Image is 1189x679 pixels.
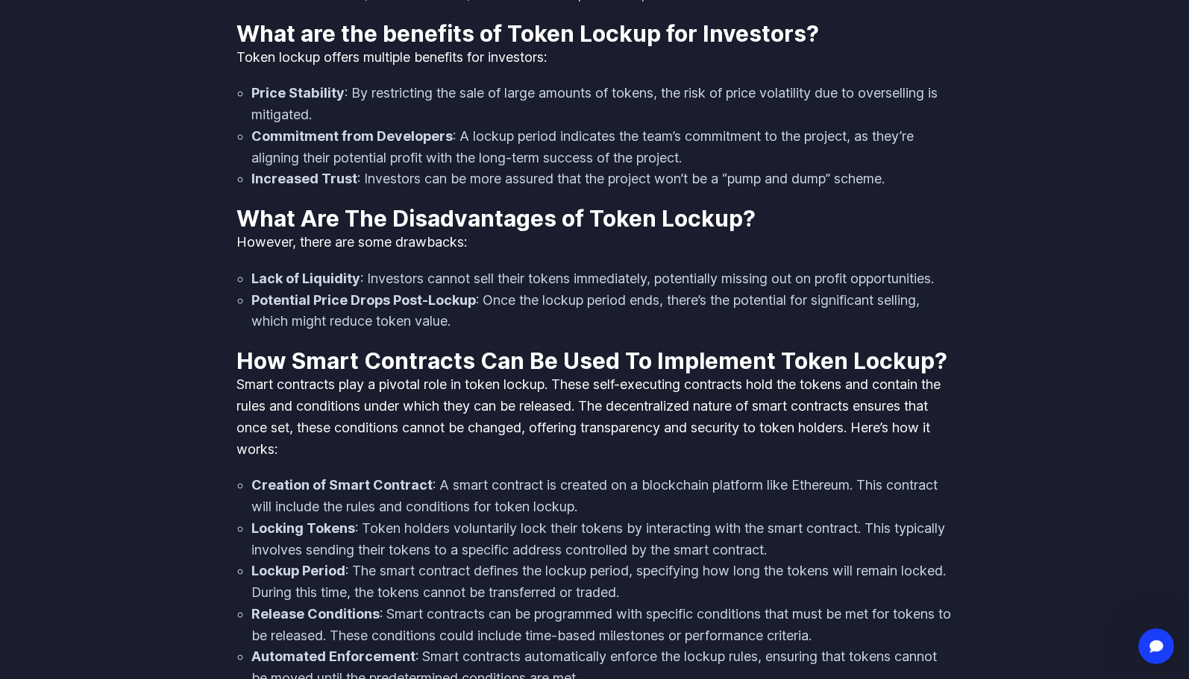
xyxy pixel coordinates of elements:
li: : Smart contracts can be programmed with specific conditions that must be met for tokens to be re... [251,604,953,647]
strong: Increased Trust [251,171,357,186]
strong: What Are The Disadvantages of Token Lockup? [236,205,756,232]
p: Token lockup offers multiple benefits for investors: [236,47,953,69]
strong: Price Stability [251,85,345,101]
li: : Once the lockup period ends, there’s the potential for significant selling, which might reduce ... [251,290,953,333]
strong: Release Conditions [251,606,380,622]
strong: Automated Enforcement [251,648,415,664]
p: Smart contracts play a pivotal role in token lockup. These self-executing contracts hold the toke... [236,374,953,460]
strong: Locking Tokens [251,520,355,536]
li: : Token holders voluntarily lock their tokens by interacting with the smart contract. This typica... [251,518,953,561]
strong: What are the benefits of Token Lockup for Investors? [236,20,819,47]
strong: Commitment from Developers [251,128,453,144]
li: : The smart contract defines the lockup period, specifying how long the tokens will remain locked... [251,560,953,604]
li: : Investors cannot sell their tokens immediately, potentially missing out on profit opportunities. [251,268,953,290]
strong: Potential Price Drops Post-Lockup [251,292,476,308]
li: : A smart contract is created on a blockchain platform like Ethereum. This contract will include ... [251,475,953,518]
strong: Lockup Period [251,563,345,578]
li: : Investors can be more assured that the project won’t be a “pump and dump” scheme. [251,168,953,190]
p: However, there are some drawbacks: [236,232,953,253]
strong: Creation of Smart Contract [251,477,433,493]
iframe: Intercom live chat [1138,628,1174,664]
strong: How Smart Contracts Can Be Used To Implement Token Lockup? [236,347,947,374]
li: : By restricting the sale of large amounts of tokens, the risk of price volatility due to oversel... [251,83,953,126]
strong: Lack of Liquidity [251,271,360,286]
li: : A lockup period indicates the team’s commitment to the project, as they’re aligning their poten... [251,126,953,169]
